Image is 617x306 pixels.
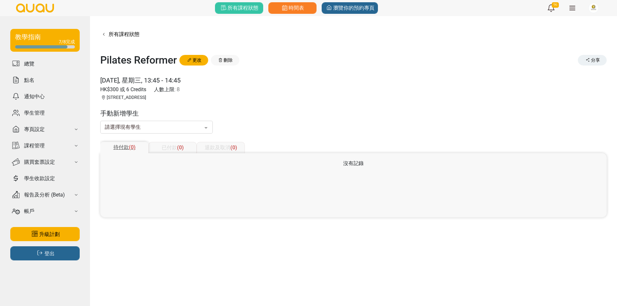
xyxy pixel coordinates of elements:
[197,142,245,153] div: 退款及取消
[219,4,258,12] span: 所有課程狀態
[578,55,607,66] div: 分享
[24,142,45,150] div: 課程管理
[10,227,80,241] a: 升級計劃
[100,109,213,118] h3: 手動新增學生
[215,2,263,14] a: 所有課程狀態
[100,52,182,68] h1: Pilates Reformer
[552,2,559,8] span: 96
[100,142,148,153] div: 待付款
[156,86,183,93] div: 人數上限: 8
[24,158,55,166] div: 購買套票設定
[268,2,317,14] a: 時間表
[24,207,34,215] div: 帳戶
[129,144,136,151] span: (0)
[24,191,66,199] div: 報告及分析 (Beta)
[322,2,378,14] a: 瀏覽你的預約專頁
[148,142,197,153] div: 已付款
[100,94,149,101] div: [STREET_ADDRESS]
[325,4,374,12] span: 瀏覽你的預約專頁
[184,55,213,66] a: 更改
[105,123,141,131] span: 請選擇現有學生
[230,144,237,152] span: (0)
[10,246,80,260] button: 登出
[109,31,139,38] span: 所有課程狀態
[177,144,184,152] span: (0)
[107,160,600,167] div: 沒有記錄
[24,126,45,133] div: 專頁設定
[281,4,304,12] span: 時間表
[100,75,183,85] div: [DATE], 星期三, 13:45 - 14:45
[100,31,139,38] a: 所有課程狀態
[100,86,149,93] div: HK$300 或 6 Credits
[15,4,55,13] img: logo.svg
[216,55,245,66] button: 刪除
